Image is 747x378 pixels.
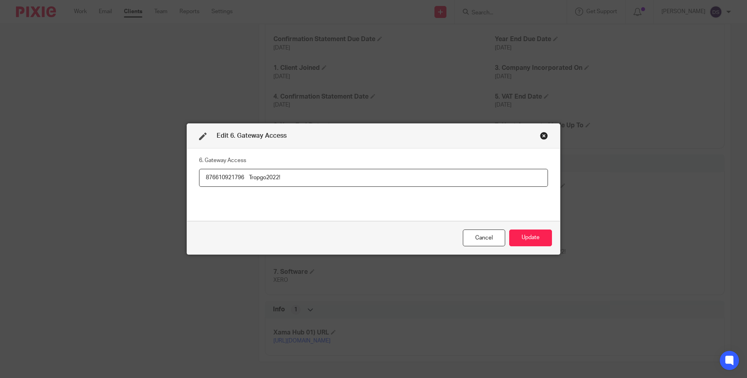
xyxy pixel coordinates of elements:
div: Close this dialog window [540,132,548,140]
button: Update [509,230,552,247]
label: 6. Gateway Access [199,156,246,164]
div: Close this dialog window [463,230,505,247]
span: Edit 6. Gateway Access [217,133,287,139]
input: 6. Gateway Access [199,169,548,187]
